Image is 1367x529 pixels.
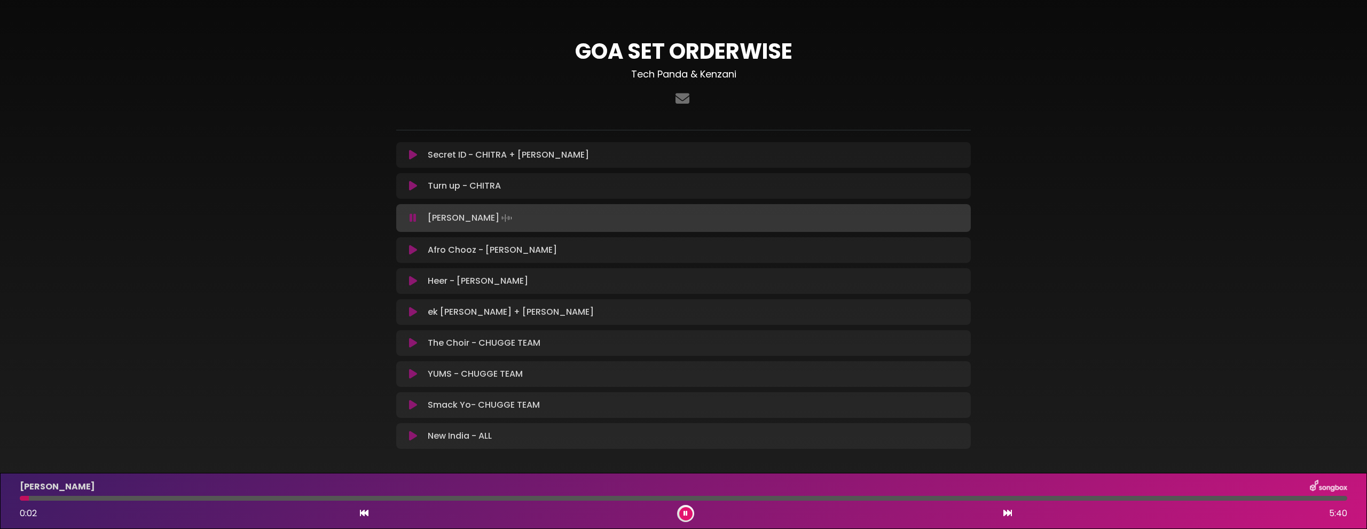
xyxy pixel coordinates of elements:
p: New India - ALL [428,430,492,442]
p: The Choir - CHUGGE TEAM [428,337,540,349]
p: Heer - [PERSON_NAME] [428,275,528,287]
p: YUMS - CHUGGE TEAM [428,368,523,380]
p: Afro Chooz - [PERSON_NAME] [428,244,557,256]
img: songbox-logo-white.png [1310,480,1347,494]
p: [PERSON_NAME] [20,480,95,493]
p: Smack Yo- CHUGGE TEAM [428,399,540,411]
p: [PERSON_NAME] [428,211,514,225]
p: Secret ID - CHITRA + [PERSON_NAME] [428,149,589,161]
h3: Tech Panda & Kenzani [396,68,971,80]
h1: GOA SET ORDERWISE [396,38,971,64]
img: waveform4.gif [499,211,514,225]
p: ek [PERSON_NAME] + [PERSON_NAME] [428,306,594,318]
p: Turn up - CHITRA [428,180,501,192]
